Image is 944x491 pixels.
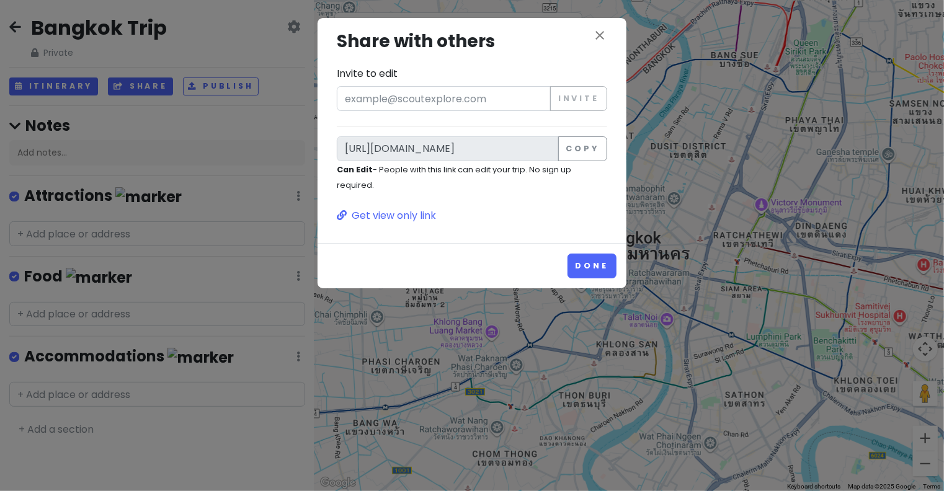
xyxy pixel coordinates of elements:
button: Invite [550,86,607,111]
strong: Can Edit [337,164,373,175]
button: close [592,28,607,45]
label: Invite to edit [337,66,398,82]
button: Copy [558,136,607,161]
i: close [592,28,607,43]
small: - People with this link can edit your trip. No sign up required. [337,164,571,191]
a: Get view only link [337,208,607,224]
input: example@scoutexplore.com [337,86,551,111]
input: Link to edit [337,136,559,161]
button: Done [568,254,617,278]
h3: Share with others [337,28,607,56]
